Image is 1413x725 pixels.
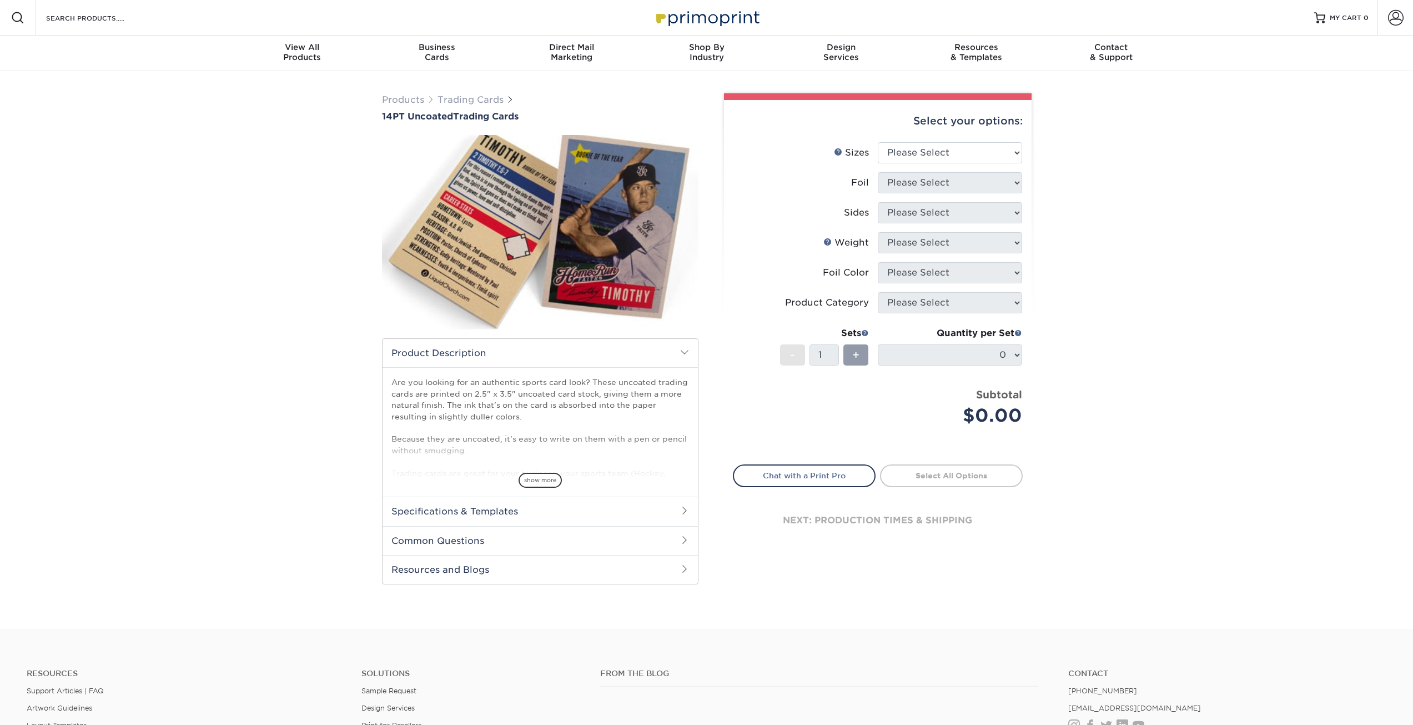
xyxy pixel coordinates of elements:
[600,669,1039,678] h4: From the Blog
[361,669,584,678] h4: Solutions
[382,111,453,122] span: 14PT Uncoated
[382,94,424,105] a: Products
[1068,669,1386,678] a: Contact
[1044,36,1179,71] a: Contact& Support
[852,347,859,363] span: +
[823,266,869,279] div: Foil Color
[780,327,869,340] div: Sets
[1364,14,1369,22] span: 0
[790,347,795,363] span: -
[909,36,1044,71] a: Resources& Templates
[1330,13,1361,23] span: MY CART
[639,36,774,71] a: Shop ByIndustry
[382,123,698,342] img: 14PT Uncoated 01
[834,146,869,159] div: Sizes
[886,402,1022,429] div: $0.00
[851,176,869,189] div: Foil
[382,111,698,122] a: 14PT UncoatedTrading Cards
[361,704,415,712] a: Design Services
[639,42,774,62] div: Industry
[504,42,639,62] div: Marketing
[369,42,504,52] span: Business
[823,236,869,249] div: Weight
[369,42,504,62] div: Cards
[651,6,762,29] img: Primoprint
[27,669,345,678] h4: Resources
[909,42,1044,52] span: Resources
[361,687,416,695] a: Sample Request
[774,42,909,62] div: Services
[383,555,698,584] h2: Resources and Blogs
[235,36,370,71] a: View AllProducts
[382,111,698,122] h1: Trading Cards
[639,42,774,52] span: Shop By
[844,206,869,219] div: Sides
[391,377,689,501] p: Are you looking for an authentic sports card look? These uncoated trading cards are printed on 2....
[1068,687,1137,695] a: [PHONE_NUMBER]
[369,36,504,71] a: BusinessCards
[3,691,94,721] iframe: Google Customer Reviews
[733,464,876,487] a: Chat with a Print Pro
[733,100,1023,142] div: Select your options:
[1044,42,1179,62] div: & Support
[878,327,1022,340] div: Quantity per Set
[383,497,698,526] h2: Specifications & Templates
[976,388,1022,401] strong: Subtotal
[438,94,504,105] a: Trading Cards
[774,42,909,52] span: Design
[1068,704,1201,712] a: [EMAIL_ADDRESS][DOMAIN_NAME]
[785,296,869,309] div: Product Category
[774,36,909,71] a: DesignServices
[235,42,370,52] span: View All
[519,473,562,488] span: show more
[45,11,153,24] input: SEARCH PRODUCTS.....
[504,42,639,52] span: Direct Mail
[27,687,104,695] a: Support Articles | FAQ
[880,464,1023,487] a: Select All Options
[383,339,698,367] h2: Product Description
[504,36,639,71] a: Direct MailMarketing
[383,526,698,555] h2: Common Questions
[1044,42,1179,52] span: Contact
[235,42,370,62] div: Products
[733,487,1023,554] div: next: production times & shipping
[909,42,1044,62] div: & Templates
